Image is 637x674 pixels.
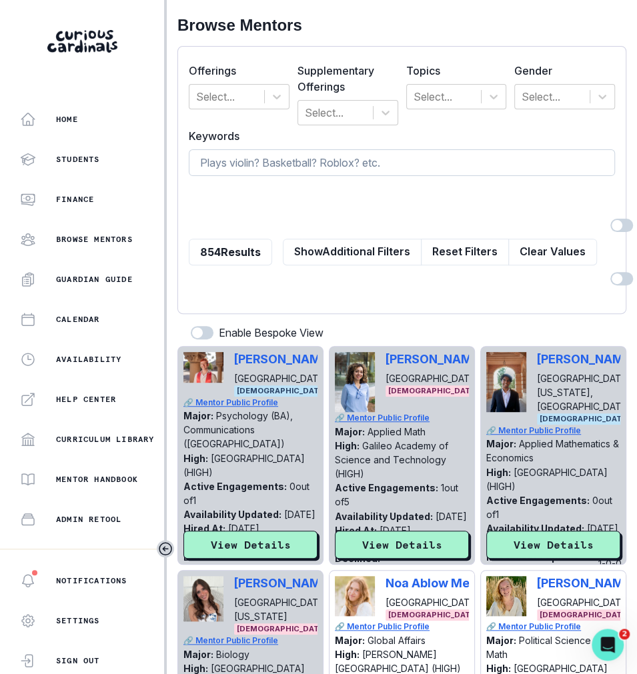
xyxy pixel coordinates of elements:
[587,523,618,534] p: [DATE]
[335,426,365,437] p: Major:
[183,453,305,478] p: [GEOGRAPHIC_DATA] (HIGH)
[183,635,319,647] a: 🔗 Mentor Public Profile
[537,576,635,590] p: [PERSON_NAME]
[234,576,332,590] p: [PERSON_NAME]
[386,371,484,385] p: [GEOGRAPHIC_DATA]
[177,16,626,35] h2: Browse Mentors
[486,467,608,492] p: [GEOGRAPHIC_DATA] (HIGH)
[234,385,330,397] span: [DEMOGRAPHIC_DATA]
[47,30,117,53] img: Curious Cardinals Logo
[486,635,516,646] p: Major:
[335,511,433,522] p: Availability Updated:
[56,434,155,445] p: Curriculum Library
[335,440,360,451] p: High:
[216,649,249,660] p: Biology
[335,482,438,493] p: Active Engagements:
[234,595,332,623] p: [GEOGRAPHIC_DATA][US_STATE]
[335,531,469,559] button: View Details
[56,575,127,586] p: Notifications
[335,352,375,412] img: Picture of Victoria Duran-Valero
[386,609,482,621] span: [DEMOGRAPHIC_DATA]
[486,523,584,534] p: Availability Updated:
[183,352,223,383] img: Picture of Tanner Christensen
[598,557,622,571] p: 1 - 0 - 0
[436,511,467,522] p: [DATE]
[183,531,317,559] button: View Details
[56,615,100,626] p: Settings
[56,154,100,165] p: Students
[368,635,426,646] p: Global Affairs
[56,354,121,365] p: Availability
[189,149,615,176] input: Plays violin? Basketball? Roblox? etc.
[189,63,281,79] label: Offerings
[183,410,293,449] p: Psychology (BA), Communications ([GEOGRAPHIC_DATA])
[56,314,100,325] p: Calendar
[486,531,620,559] button: View Details
[380,525,411,536] p: [DATE]
[335,440,448,479] p: Galileo Academy of Science and Technology (HIGH)
[386,352,484,366] p: [PERSON_NAME]
[183,576,223,621] img: Picture of Jenna Golub
[486,438,516,449] p: Major:
[486,352,526,412] img: Picture of Anirudh Chatterjee
[183,453,208,464] p: High:
[486,621,622,633] a: 🔗 Mentor Public Profile
[183,481,287,492] p: Active Engagements:
[219,325,324,341] p: Enable Bespoke View
[297,63,390,95] label: Supplementary Offerings
[486,467,511,478] p: High:
[514,63,607,79] label: Gender
[368,426,426,437] p: Applied Math
[335,649,360,660] p: High:
[234,352,332,366] p: [PERSON_NAME]
[335,635,365,646] p: Major:
[284,509,315,520] p: [DATE]
[189,128,607,144] label: Keywords
[486,495,612,520] p: 0 out of 1
[56,514,121,525] p: Admin Retool
[200,244,261,260] p: 854 Results
[183,481,309,506] p: 0 out of 1
[183,663,208,674] p: High:
[183,397,319,409] a: 🔗 Mentor Public Profile
[537,595,635,609] p: [GEOGRAPHIC_DATA]
[228,523,259,534] p: [DATE]
[56,394,116,405] p: Help Center
[486,635,610,660] p: Political Science and Math
[234,623,330,635] span: [DEMOGRAPHIC_DATA]
[508,239,597,265] button: Clear Values
[283,239,422,265] button: ShowAdditional Filters
[486,495,590,506] p: Active Engagements:
[56,234,133,245] p: Browse Mentors
[537,609,633,621] span: [DEMOGRAPHIC_DATA]
[421,239,509,265] button: Reset Filters
[56,655,100,666] p: Sign Out
[406,63,499,79] label: Topics
[486,425,622,437] a: 🔗 Mentor Public Profile
[335,525,377,536] p: Hired At:
[592,629,624,661] iframe: Intercom live chat
[335,621,470,633] a: 🔗 Mentor Public Profile
[335,576,375,616] img: Picture of Noa Ablow Measelle
[486,438,619,463] p: Applied Mathematics & Economics
[183,410,213,421] p: Major:
[157,540,174,557] button: Toggle sidebar
[335,412,470,424] a: 🔗 Mentor Public Profile
[386,576,496,590] p: Noa Ablow Measelle
[56,194,94,205] p: Finance
[56,274,133,285] p: Guardian Guide
[183,649,213,660] p: Major:
[183,523,225,534] p: Hired At:
[486,663,511,674] p: High:
[619,629,630,639] span: 2
[183,509,281,520] p: Availability Updated:
[486,550,593,578] p: Missed-Accepted-Declined:
[56,114,78,125] p: Home
[335,649,461,674] p: [PERSON_NAME][GEOGRAPHIC_DATA] (HIGH)
[537,371,635,413] p: [GEOGRAPHIC_DATA][US_STATE], [GEOGRAPHIC_DATA]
